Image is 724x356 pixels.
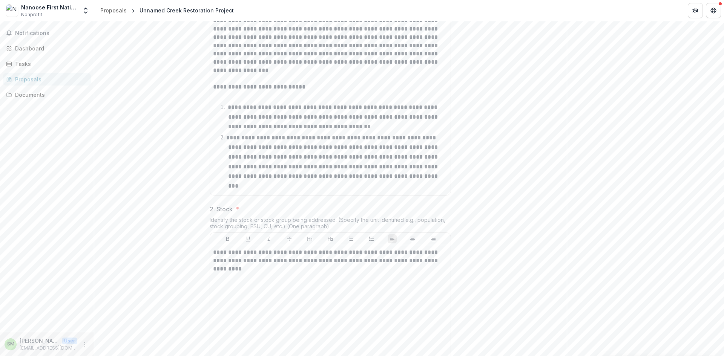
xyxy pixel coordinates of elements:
button: Align Right [429,234,438,243]
button: Heading 2 [326,234,335,243]
span: Nonprofit [21,11,42,18]
p: User [62,338,77,344]
p: [PERSON_NAME] [20,337,59,345]
button: Align Center [408,234,417,243]
p: [EMAIL_ADDRESS][DOMAIN_NAME] [20,345,77,351]
span: Notifications [15,30,88,37]
button: Strike [285,234,294,243]
div: Tasks [15,60,85,68]
div: Documents [15,91,85,99]
button: Get Help [706,3,721,18]
div: Steven Moore [7,342,14,347]
a: Proposals [97,5,130,16]
div: Proposals [15,75,85,83]
div: Unnamed Creek Restoration Project [140,6,234,14]
button: Align Left [388,234,397,243]
button: Bullet List [347,234,356,243]
button: Ordered List [367,234,376,243]
p: 2. Stock [210,205,233,214]
div: Dashboard [15,44,85,52]
button: More [80,340,89,349]
div: Proposals [100,6,127,14]
div: Identify the stock or stock group being addressed. (Specify the unit identified e.g., population,... [210,217,451,232]
button: Heading 1 [305,234,314,243]
nav: breadcrumb [97,5,237,16]
button: Open entity switcher [80,3,91,18]
a: Documents [3,89,91,101]
button: Notifications [3,27,91,39]
button: Partners [688,3,703,18]
img: Nanoose First Nation [6,5,18,17]
div: Nanoose First Nation [21,3,77,11]
button: Bold [223,234,232,243]
button: Italicize [264,234,273,243]
a: Dashboard [3,42,91,55]
a: Tasks [3,58,91,70]
button: Underline [244,234,253,243]
a: Proposals [3,73,91,86]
